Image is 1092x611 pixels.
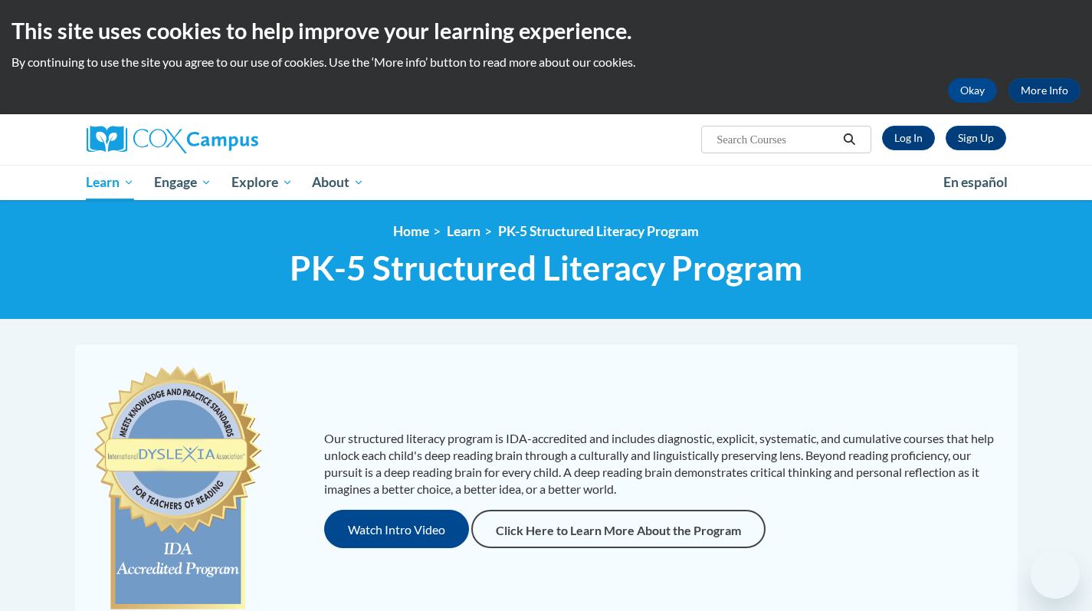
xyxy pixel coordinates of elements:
[1008,78,1081,103] a: More Info
[302,165,374,200] a: About
[64,165,1029,200] div: Main menu
[154,173,212,192] span: Engage
[1031,550,1080,599] iframe: Button to launch messaging window
[882,126,935,150] a: Log In
[933,166,1018,199] a: En español
[948,78,997,103] button: Okay
[498,223,699,239] a: PK-5 Structured Literacy Program
[144,165,221,200] a: Engage
[87,126,378,153] a: Cox Campus
[447,223,480,239] a: Learn
[86,173,134,192] span: Learn
[312,173,364,192] span: About
[290,248,802,288] span: PK-5 Structured Literacy Program
[324,430,1002,498] p: Our structured literacy program is IDA-accredited and includes diagnostic, explicit, systematic, ...
[77,165,145,200] a: Learn
[11,54,1081,71] p: By continuing to use the site you agree to our use of cookies. Use the ‘More info’ button to read...
[87,126,258,153] img: Cox Campus
[324,510,469,548] button: Watch Intro Video
[231,173,293,192] span: Explore
[221,165,303,200] a: Explore
[943,174,1008,190] span: En español
[393,223,429,239] a: Home
[715,130,838,149] input: Search Courses
[471,510,766,548] a: Click Here to Learn More About the Program
[11,15,1081,46] h2: This site uses cookies to help improve your learning experience.
[946,126,1006,150] a: Register
[838,130,861,149] button: Search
